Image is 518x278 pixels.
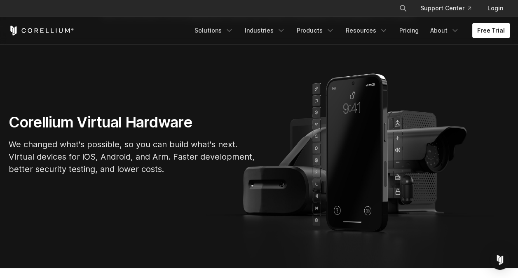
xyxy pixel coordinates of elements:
a: Products [292,23,339,38]
h1: Corellium Virtual Hardware [9,113,256,132]
a: Pricing [394,23,424,38]
a: Support Center [414,1,478,16]
div: Navigation Menu [190,23,510,38]
a: Free Trial [472,23,510,38]
a: Solutions [190,23,238,38]
a: Industries [240,23,290,38]
a: About [425,23,464,38]
a: Resources [341,23,393,38]
div: Open Intercom Messenger [490,250,510,270]
button: Search [396,1,410,16]
a: Login [481,1,510,16]
div: Navigation Menu [389,1,510,16]
a: Corellium Home [9,26,74,35]
p: We changed what's possible, so you can build what's next. Virtual devices for iOS, Android, and A... [9,138,256,175]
